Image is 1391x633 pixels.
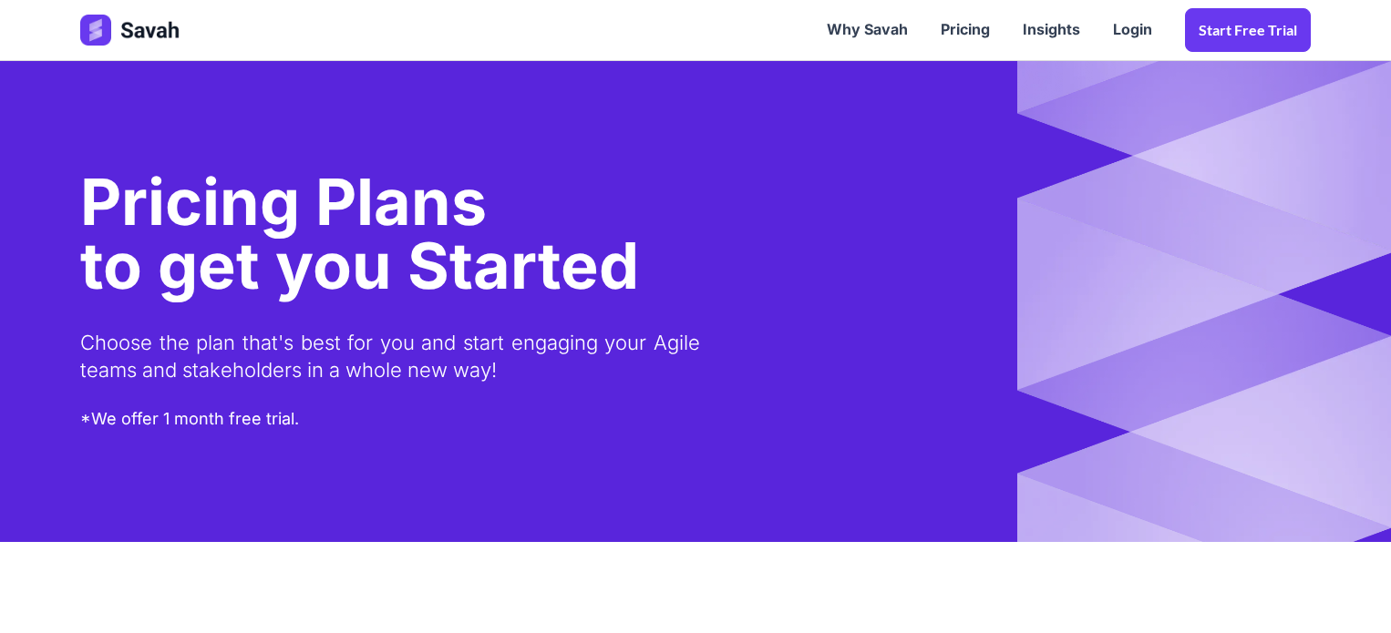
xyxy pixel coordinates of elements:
[80,406,299,433] div: *We offer 1 month free trial.
[1185,8,1311,52] a: Start Free trial
[1006,2,1097,58] a: Insights
[1097,2,1169,58] a: Login
[924,2,1006,58] a: Pricing
[810,2,924,58] a: Why Savah
[80,161,639,243] div: Pricing Plans
[80,227,639,304] span: to get you Started
[80,307,700,407] div: Choose the plan that's best for you and start engaging your Agile teams and stakeholders in a who...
